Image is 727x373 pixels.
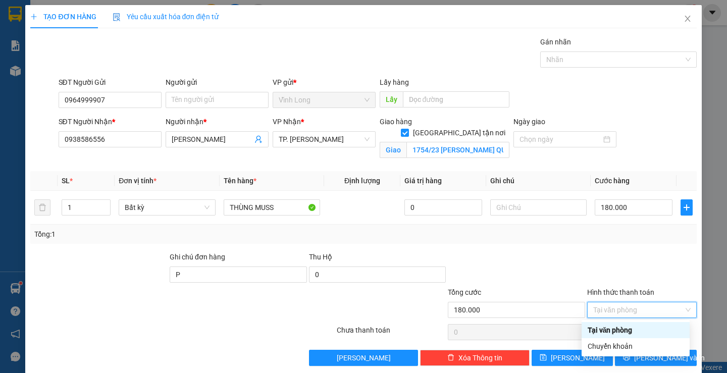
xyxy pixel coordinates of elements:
[406,142,509,158] input: Giao tận nơi
[673,5,702,33] button: Close
[588,325,684,336] div: Tại văn phòng
[309,253,332,261] span: Thu Hộ
[170,267,307,283] input: Ghi chú đơn hàng
[520,134,601,145] input: Ngày giao
[588,341,684,352] div: Chuyển khoản
[336,325,447,342] div: Chưa thanh toán
[684,15,692,23] span: close
[634,352,705,363] span: [PERSON_NAME] và In
[166,116,269,127] div: Người nhận
[404,199,482,216] input: 0
[540,38,571,46] label: Gán nhãn
[420,350,530,366] button: deleteXóa Thông tin
[623,354,630,362] span: printer
[409,127,509,138] span: [GEOGRAPHIC_DATA] tận nơi
[615,350,696,366] button: printer[PERSON_NAME] và In
[551,352,605,363] span: [PERSON_NAME]
[458,352,502,363] span: Xóa Thông tin
[587,288,654,296] label: Hình thức thanh toán
[595,177,630,185] span: Cước hàng
[113,13,219,21] span: Yêu cầu xuất hóa đơn điện tử
[490,199,587,216] input: Ghi Chú
[380,91,403,108] span: Lấy
[59,116,162,127] div: SĐT Người Nhận
[224,199,320,216] input: VD: Bàn, Ghế
[593,302,691,317] span: Tại văn phòng
[513,118,545,126] label: Ngày giao
[344,177,380,185] span: Định lượng
[309,350,419,366] button: [PERSON_NAME]
[380,118,412,126] span: Giao hàng
[273,118,301,126] span: VP Nhận
[119,177,157,185] span: Đơn vị tính
[337,352,391,363] span: [PERSON_NAME]
[279,132,370,147] span: TP. Hồ Chí Minh
[113,13,121,21] img: icon
[448,288,481,296] span: Tổng cước
[273,77,376,88] div: VP gửi
[380,142,406,158] span: Giao
[166,77,269,88] div: Người gửi
[404,177,442,185] span: Giá trị hàng
[403,91,509,108] input: Dọc đường
[59,77,162,88] div: SĐT Người Gửi
[30,13,37,20] span: plus
[380,78,409,86] span: Lấy hàng
[125,200,209,215] span: Bất kỳ
[34,199,50,216] button: delete
[681,203,692,211] span: plus
[170,253,225,261] label: Ghi chú đơn hàng
[486,171,591,191] th: Ghi chú
[279,92,370,108] span: Vĩnh Long
[532,350,613,366] button: save[PERSON_NAME]
[34,229,281,240] div: Tổng: 1
[447,354,454,362] span: delete
[62,177,70,185] span: SL
[540,354,547,362] span: save
[224,177,256,185] span: Tên hàng
[254,135,263,143] span: user-add
[681,199,693,216] button: plus
[30,13,96,21] span: TẠO ĐƠN HÀNG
